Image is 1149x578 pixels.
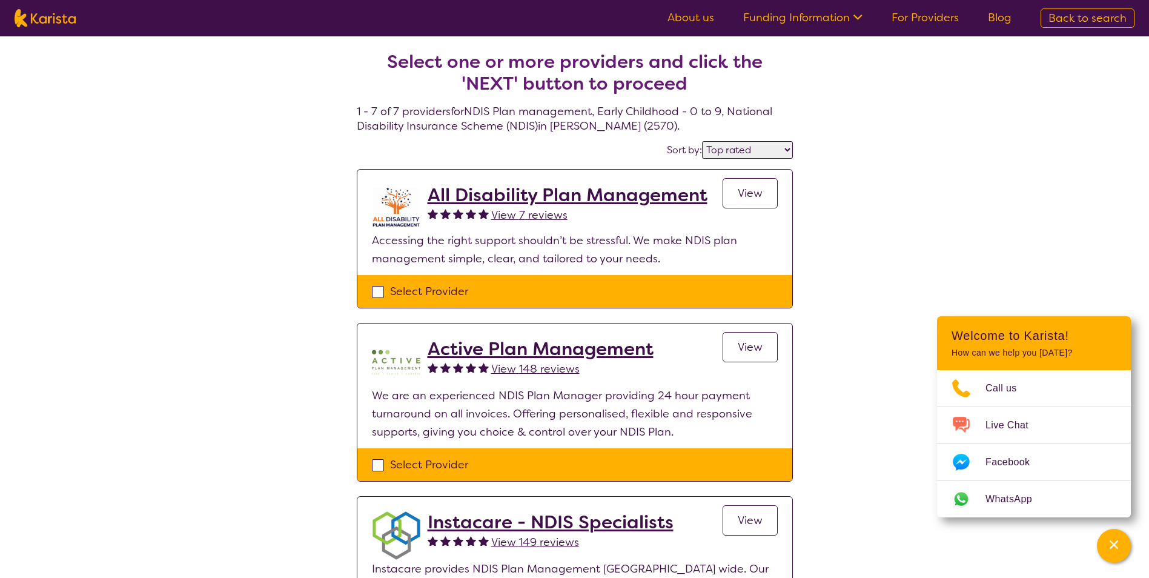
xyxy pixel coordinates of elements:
img: at5vqv0lot2lggohlylh.jpg [372,184,420,231]
span: Live Chat [985,416,1043,434]
img: fullstar [428,208,438,219]
img: Karista logo [15,9,76,27]
img: fullstar [453,362,463,373]
img: fullstar [428,536,438,546]
ul: Choose channel [937,370,1131,517]
img: fullstar [478,362,489,373]
span: View [738,513,763,528]
span: Back to search [1048,11,1127,25]
img: fullstar [478,536,489,546]
a: Blog [988,10,1012,25]
p: How can we help you [DATE]? [952,348,1116,358]
h2: Select one or more providers and click the 'NEXT' button to proceed [371,51,778,95]
img: fullstar [440,362,451,373]
a: Instacare - NDIS Specialists [428,511,674,533]
h4: 1 - 7 of 7 providers for NDIS Plan management , Early Childhood - 0 to 9 , National Disability In... [357,22,793,133]
span: View 149 reviews [491,535,579,550]
span: Call us [985,379,1031,397]
button: Channel Menu [1097,529,1131,563]
a: About us [667,10,714,25]
img: fullstar [466,208,476,219]
p: Accessing the right support shouldn’t be stressful. We make NDIS plan management simple, clear, a... [372,231,778,268]
span: View 7 reviews [491,208,568,222]
img: fullstar [453,536,463,546]
a: View [723,178,778,208]
img: pypzb5qm7jexfhutod0x.png [372,338,420,387]
a: Web link opens in a new tab. [937,481,1131,517]
a: Active Plan Management [428,338,654,360]
span: WhatsApp [985,490,1047,508]
img: fullstar [466,362,476,373]
a: View 7 reviews [491,206,568,224]
span: View [738,186,763,201]
a: View [723,332,778,362]
span: View 148 reviews [491,362,580,376]
span: Facebook [985,453,1044,471]
h2: Welcome to Karista! [952,328,1116,343]
span: View [738,340,763,354]
img: fullstar [466,536,476,546]
div: Channel Menu [937,316,1131,517]
a: View 148 reviews [491,360,580,378]
a: All Disability Plan Management [428,184,707,206]
a: View 149 reviews [491,533,579,551]
img: fullstar [440,208,451,219]
a: Funding Information [743,10,863,25]
p: We are an experienced NDIS Plan Manager providing 24 hour payment turnaround on all invoices. Off... [372,387,778,441]
label: Sort by: [667,144,702,156]
a: View [723,505,778,536]
img: fullstar [478,208,489,219]
img: fullstar [453,208,463,219]
a: Back to search [1041,8,1134,28]
a: For Providers [892,10,959,25]
img: fullstar [428,362,438,373]
img: obkhna0zu27zdd4ubuus.png [372,511,420,560]
img: fullstar [440,536,451,546]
